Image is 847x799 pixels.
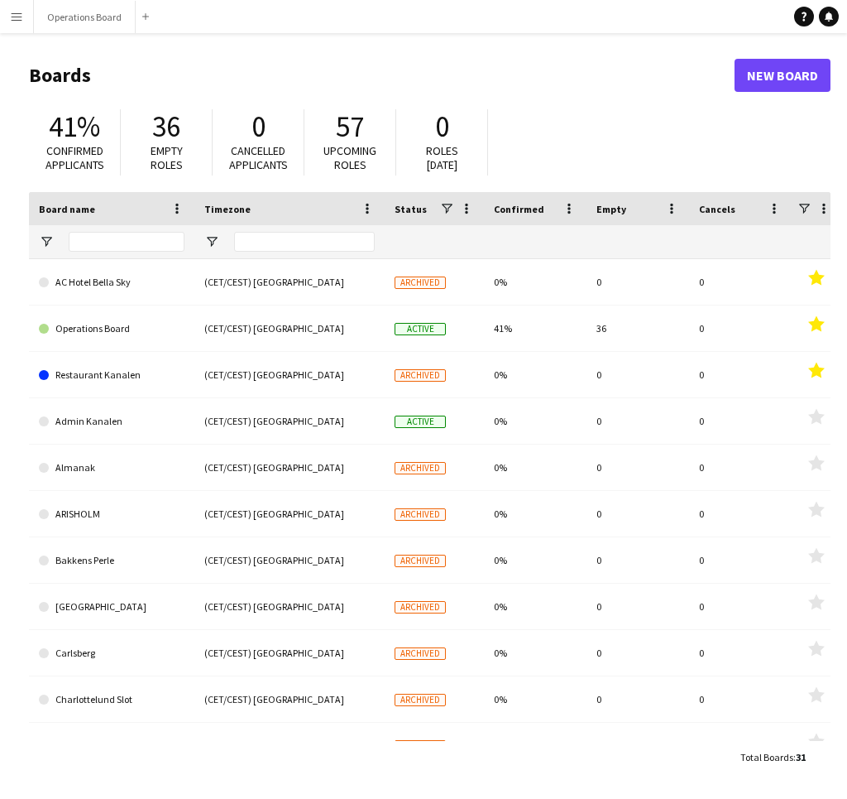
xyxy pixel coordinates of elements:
[194,306,385,351] div: (CET/CEST) [GEOGRAPHIC_DATA]
[39,445,184,491] a: Almanak
[395,323,446,335] span: Active
[194,537,385,583] div: (CET/CEST) [GEOGRAPHIC_DATA]
[586,537,689,583] div: 0
[484,491,586,537] div: 0%
[689,723,792,768] div: 0
[29,63,735,88] h1: Boards
[735,59,830,92] a: New Board
[586,584,689,629] div: 0
[740,741,806,773] div: :
[395,555,446,567] span: Archived
[484,306,586,351] div: 41%
[596,203,626,215] span: Empty
[194,259,385,305] div: (CET/CEST) [GEOGRAPHIC_DATA]
[586,352,689,397] div: 0
[689,537,792,583] div: 0
[689,584,792,629] div: 0
[49,108,100,145] span: 41%
[426,143,458,172] span: Roles [DATE]
[194,676,385,722] div: (CET/CEST) [GEOGRAPHIC_DATA]
[194,445,385,490] div: (CET/CEST) [GEOGRAPHIC_DATA]
[586,306,689,351] div: 36
[494,203,544,215] span: Confirmed
[204,234,219,249] button: Open Filter Menu
[39,676,184,723] a: Charlottelund Slot
[39,306,184,352] a: Operations Board
[586,630,689,676] div: 0
[689,306,792,351] div: 0
[484,259,586,305] div: 0%
[395,203,427,215] span: Status
[194,723,385,768] div: (CET/CEST) [GEOGRAPHIC_DATA]
[689,398,792,444] div: 0
[484,537,586,583] div: 0%
[194,352,385,397] div: (CET/CEST) [GEOGRAPHIC_DATA]
[689,445,792,490] div: 0
[484,445,586,490] div: 0%
[586,445,689,490] div: 0
[796,751,806,763] span: 31
[586,398,689,444] div: 0
[435,108,449,145] span: 0
[689,352,792,397] div: 0
[395,601,446,614] span: Archived
[251,108,266,145] span: 0
[484,584,586,629] div: 0%
[39,491,184,537] a: ARISHOLM
[152,108,180,145] span: 36
[39,259,184,306] a: AC Hotel Bella Sky
[740,751,793,763] span: Total Boards
[204,203,251,215] span: Timezone
[151,143,183,172] span: Empty roles
[395,277,446,289] span: Archived
[395,647,446,660] span: Archived
[194,398,385,444] div: (CET/CEST) [GEOGRAPHIC_DATA]
[586,491,689,537] div: 0
[395,508,446,521] span: Archived
[484,630,586,676] div: 0%
[194,584,385,629] div: (CET/CEST) [GEOGRAPHIC_DATA]
[484,723,586,768] div: 0%
[699,203,735,215] span: Cancels
[484,398,586,444] div: 0%
[39,398,184,445] a: Admin Kanalen
[586,676,689,722] div: 0
[39,723,184,769] a: Firm Living
[689,491,792,537] div: 0
[484,676,586,722] div: 0%
[39,234,54,249] button: Open Filter Menu
[45,143,104,172] span: Confirmed applicants
[586,723,689,768] div: 0
[689,676,792,722] div: 0
[69,232,184,252] input: Board name Filter Input
[39,630,184,676] a: Carlsberg
[484,352,586,397] div: 0%
[39,584,184,630] a: [GEOGRAPHIC_DATA]
[586,259,689,305] div: 0
[336,108,364,145] span: 57
[229,143,288,172] span: Cancelled applicants
[395,694,446,706] span: Archived
[39,203,95,215] span: Board name
[39,352,184,398] a: Restaurant Kanalen
[395,416,446,428] span: Active
[34,1,136,33] button: Operations Board
[395,462,446,474] span: Archived
[323,143,376,172] span: Upcoming roles
[395,369,446,382] span: Archived
[194,630,385,676] div: (CET/CEST) [GEOGRAPHIC_DATA]
[194,491,385,537] div: (CET/CEST) [GEOGRAPHIC_DATA]
[234,232,375,252] input: Timezone Filter Input
[39,537,184,584] a: Bakkens Perle
[689,259,792,305] div: 0
[689,630,792,676] div: 0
